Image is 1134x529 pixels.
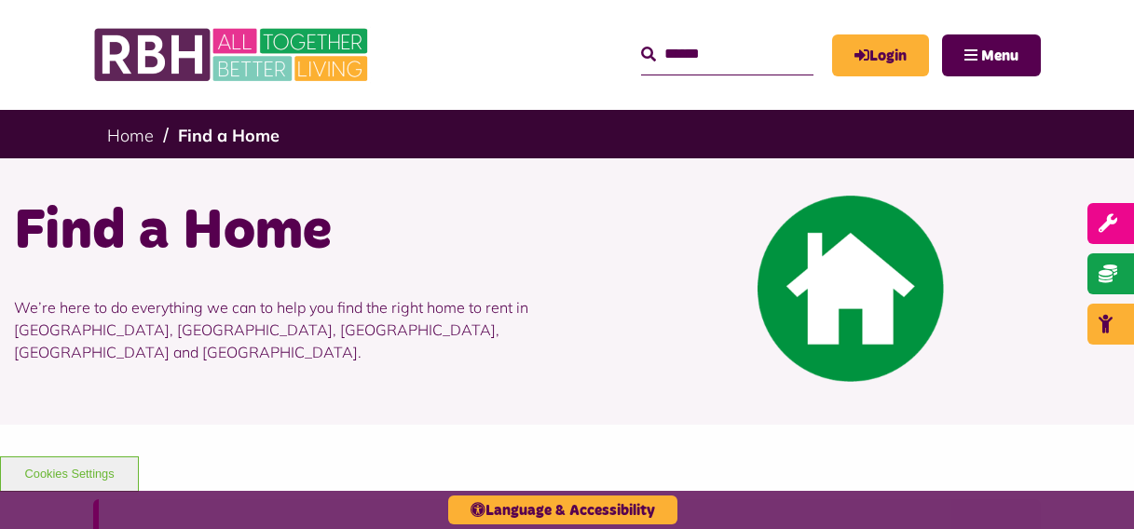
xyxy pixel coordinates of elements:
img: RBH [93,19,373,91]
button: Navigation [942,34,1041,76]
h1: Find a Home [14,196,553,268]
iframe: Netcall Web Assistant for live chat [1050,445,1134,529]
a: Home [107,125,154,146]
p: We’re here to do everything we can to help you find the right home to rent in [GEOGRAPHIC_DATA], ... [14,268,553,391]
span: Menu [981,48,1018,63]
img: Find A Home [758,196,944,382]
button: Language & Accessibility [448,495,677,524]
a: Find a Home [178,125,280,146]
a: MyRBH [832,34,929,76]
